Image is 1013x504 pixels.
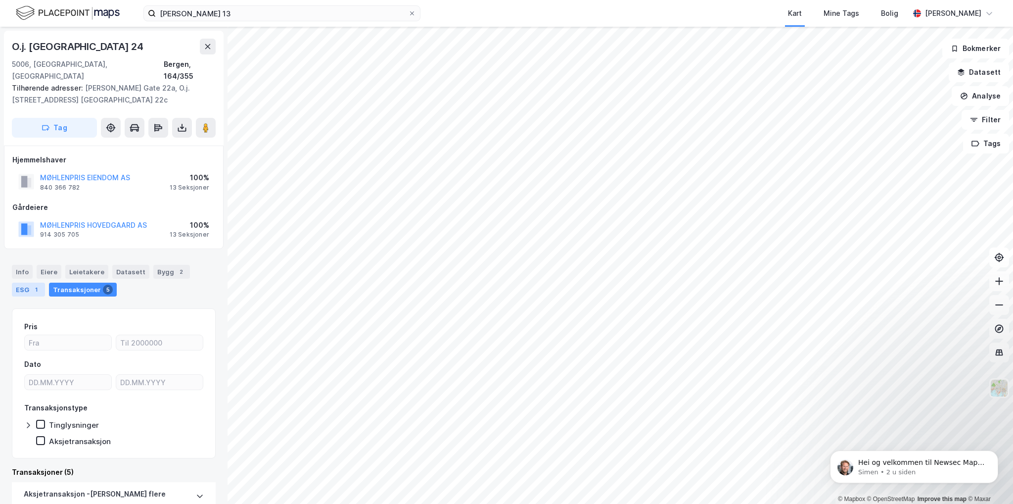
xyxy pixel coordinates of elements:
div: 914 305 705 [40,231,79,239]
a: OpenStreetMap [867,496,915,503]
div: O.j. [GEOGRAPHIC_DATA] 24 [12,39,145,54]
button: Tag [12,118,97,138]
div: 13 Seksjoner [170,231,209,239]
button: Analyse [952,86,1009,106]
button: Filter [962,110,1009,130]
a: Mapbox [838,496,865,503]
img: logo.f888ab2527a4732fd821a326f86c7f29.svg [16,4,120,22]
div: ESG [12,283,45,297]
div: Dato [24,358,41,370]
div: Transaksjoner [49,283,117,297]
input: Fra [25,335,111,350]
button: Bokmerker [942,39,1009,58]
div: Info [12,265,33,279]
a: Improve this map [918,496,967,503]
div: 840 366 782 [40,184,80,192]
div: Tinglysninger [49,420,99,430]
div: Eiere [37,265,61,279]
div: Bygg [153,265,190,279]
img: Z [990,379,1009,398]
div: Transaksjoner (5) [12,466,216,478]
div: Bergen, 164/355 [164,58,216,82]
div: Aksjetransaksjon [49,437,111,446]
iframe: Intercom notifications melding [815,430,1013,499]
div: 5 [103,285,113,295]
div: Gårdeiere [12,202,215,213]
div: [PERSON_NAME] [925,7,981,19]
input: DD.MM.YYYY [116,375,203,390]
div: 1 [31,285,41,295]
button: Datasett [949,62,1009,82]
div: Kart [788,7,802,19]
div: 100% [170,219,209,231]
div: 5006, [GEOGRAPHIC_DATA], [GEOGRAPHIC_DATA] [12,58,164,82]
input: DD.MM.YYYY [25,375,111,390]
button: Tags [963,134,1009,153]
div: 13 Seksjoner [170,184,209,192]
div: Pris [24,321,38,333]
div: Aksjetransaksjon - [PERSON_NAME] flere [24,488,166,504]
div: 100% [170,172,209,184]
div: 2 [176,267,186,277]
div: Transaksjonstype [24,402,88,414]
div: Datasett [112,265,149,279]
input: Søk på adresse, matrikkel, gårdeiere, leietakere eller personer [156,6,408,21]
div: Mine Tags [824,7,859,19]
span: Tilhørende adresser: [12,84,85,92]
div: Hjemmelshaver [12,154,215,166]
div: Bolig [881,7,898,19]
div: [PERSON_NAME] Gate 22a, O.j. [STREET_ADDRESS] [GEOGRAPHIC_DATA] 22c [12,82,208,106]
div: Leietakere [65,265,108,279]
input: Til 2000000 [116,335,203,350]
